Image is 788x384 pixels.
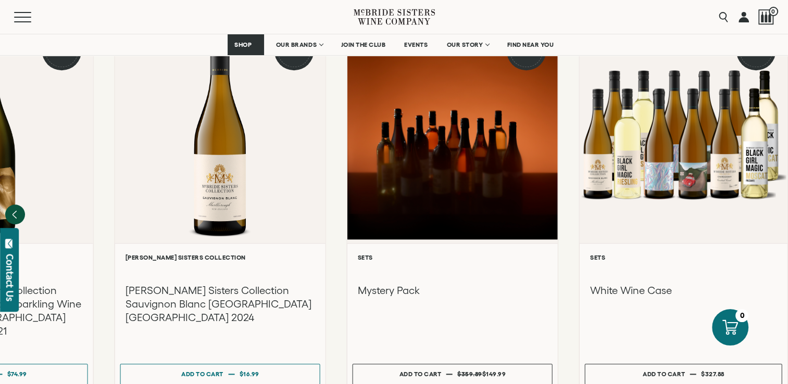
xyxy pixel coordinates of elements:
[181,366,223,381] div: Add to cart
[482,370,506,377] span: $149.99
[501,34,561,55] a: FIND NEAR YOU
[590,254,777,261] h6: Sets
[399,366,442,381] div: Add to cart
[14,12,52,22] button: Mobile Menu Trigger
[507,41,554,48] span: FIND NEAR YOU
[276,41,317,48] span: OUR BRANDS
[590,284,777,297] h3: White Wine Case
[126,284,315,324] h3: [PERSON_NAME] Sisters Collection Sauvignon Blanc [GEOGRAPHIC_DATA] [GEOGRAPHIC_DATA] 2024
[358,254,547,261] h6: Sets
[735,309,748,322] div: 0
[269,34,329,55] a: OUR BRANDS
[240,370,259,377] span: $16.99
[643,366,685,381] div: Add to cart
[5,254,15,301] div: Contact Us
[769,7,778,16] span: 0
[440,34,495,55] a: OUR STORY
[358,284,547,297] h3: Mystery Pack
[341,41,386,48] span: JOIN THE CLUB
[7,370,27,377] span: $74.99
[5,204,25,224] button: Previous
[397,34,434,55] a: EVENTS
[457,370,482,377] s: $359.89
[334,34,393,55] a: JOIN THE CLUB
[126,254,315,261] h6: [PERSON_NAME] Sisters Collection
[701,370,724,377] span: $327.88
[234,41,252,48] span: SHOP
[446,41,483,48] span: OUR STORY
[228,34,264,55] a: SHOP
[404,41,428,48] span: EVENTS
